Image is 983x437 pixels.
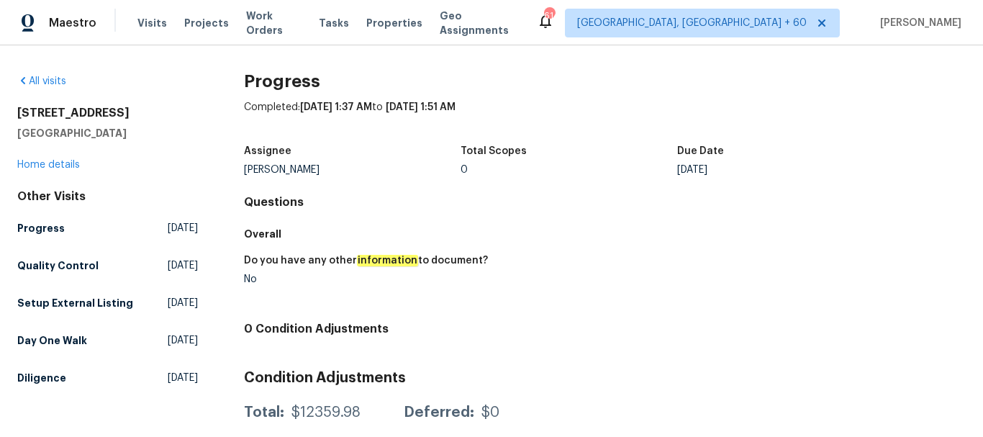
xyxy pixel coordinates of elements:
[17,76,66,86] a: All visits
[319,18,349,28] span: Tasks
[544,9,554,23] div: 614
[291,405,361,420] div: $12359.98
[366,16,422,30] span: Properties
[49,16,96,30] span: Maestro
[246,9,302,37] span: Work Orders
[244,256,488,266] h5: Do you have any other to document?
[404,405,474,420] div: Deferred:
[17,189,198,204] div: Other Visits
[168,258,198,273] span: [DATE]
[244,74,966,89] h2: Progress
[244,100,966,138] div: Completed: to
[244,146,291,156] h5: Assignee
[357,255,418,266] em: information
[461,146,527,156] h5: Total Scopes
[244,322,966,336] h4: 0 Condition Adjustments
[17,258,99,273] h5: Quality Control
[17,290,198,316] a: Setup External Listing[DATE]
[244,274,594,284] div: No
[168,371,198,385] span: [DATE]
[874,16,961,30] span: [PERSON_NAME]
[244,405,284,420] div: Total:
[386,102,456,112] span: [DATE] 1:51 AM
[17,296,133,310] h5: Setup External Listing
[17,221,65,235] h5: Progress
[168,221,198,235] span: [DATE]
[440,9,520,37] span: Geo Assignments
[168,333,198,348] span: [DATE]
[17,253,198,279] a: Quality Control[DATE]
[17,371,66,385] h5: Diligence
[244,195,966,210] h4: Questions
[461,165,677,175] div: 0
[677,165,894,175] div: [DATE]
[184,16,229,30] span: Projects
[481,405,499,420] div: $0
[17,160,80,170] a: Home details
[677,146,724,156] h5: Due Date
[137,16,167,30] span: Visits
[17,328,198,353] a: Day One Walk[DATE]
[17,126,198,140] h5: [GEOGRAPHIC_DATA]
[244,165,461,175] div: [PERSON_NAME]
[244,227,966,241] h5: Overall
[17,215,198,241] a: Progress[DATE]
[577,16,807,30] span: [GEOGRAPHIC_DATA], [GEOGRAPHIC_DATA] + 60
[168,296,198,310] span: [DATE]
[17,106,198,120] h2: [STREET_ADDRESS]
[17,333,87,348] h5: Day One Walk
[244,371,966,385] h3: Condition Adjustments
[300,102,372,112] span: [DATE] 1:37 AM
[17,365,198,391] a: Diligence[DATE]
